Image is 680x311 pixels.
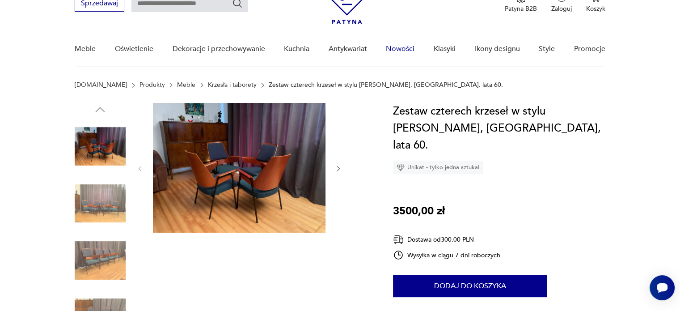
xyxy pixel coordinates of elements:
[139,81,165,89] a: Produkty
[172,32,265,66] a: Dekoracje i przechowywanie
[284,32,309,66] a: Kuchnia
[75,32,96,66] a: Meble
[393,250,500,260] div: Wysyłka w ciągu 7 dni roboczych
[551,4,572,13] p: Zaloguj
[386,32,414,66] a: Nowości
[393,234,404,245] img: Ikona dostawy
[393,234,500,245] div: Dostawa od 300,00 PLN
[329,32,367,66] a: Antykwariat
[208,81,257,89] a: Krzesła i taborety
[397,163,405,171] img: Ikona diamentu
[75,121,126,172] img: Zdjęcie produktu Zestaw czterech krzeseł w stylu Hanno Von Gustedta, Austria, lata 60.
[474,32,520,66] a: Ikony designu
[75,81,127,89] a: [DOMAIN_NAME]
[269,81,503,89] p: Zestaw czterech krzeseł w stylu [PERSON_NAME], [GEOGRAPHIC_DATA], lata 60.
[393,161,483,174] div: Unikat - tylko jedna sztuka!
[574,32,605,66] a: Promocje
[505,4,537,13] p: Patyna B2B
[115,32,153,66] a: Oświetlenie
[586,4,605,13] p: Koszyk
[393,203,445,220] p: 3500,00 zł
[393,103,605,154] h1: Zestaw czterech krzeseł w stylu [PERSON_NAME], [GEOGRAPHIC_DATA], lata 60.
[75,235,126,286] img: Zdjęcie produktu Zestaw czterech krzeseł w stylu Hanno Von Gustedta, Austria, lata 60.
[177,81,195,89] a: Meble
[75,178,126,229] img: Zdjęcie produktu Zestaw czterech krzeseł w stylu Hanno Von Gustedta, Austria, lata 60.
[650,275,675,300] iframe: Smartsupp widget button
[393,275,547,297] button: Dodaj do koszyka
[539,32,555,66] a: Style
[153,103,325,233] img: Zdjęcie produktu Zestaw czterech krzeseł w stylu Hanno Von Gustedta, Austria, lata 60.
[75,1,124,7] a: Sprzedawaj
[434,32,456,66] a: Klasyki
